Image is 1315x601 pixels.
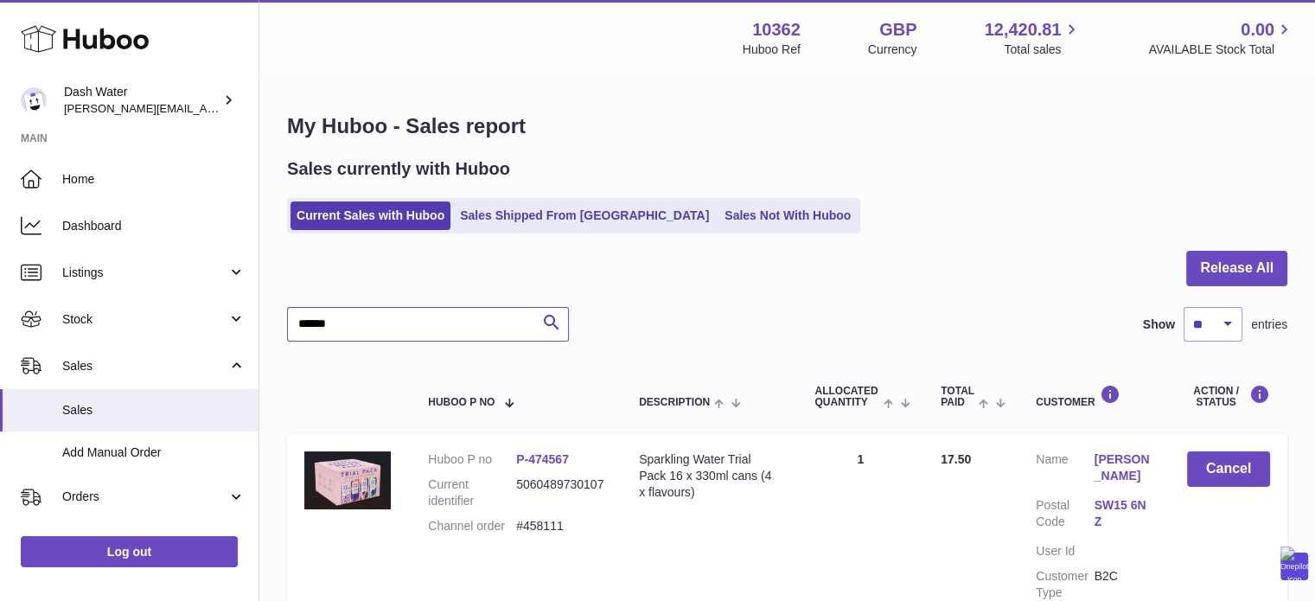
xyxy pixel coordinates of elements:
dd: #458111 [516,518,604,534]
span: ALLOCATED Quantity [814,386,878,408]
span: Total paid [941,386,974,408]
dt: Postal Code [1036,497,1094,534]
span: Sales [62,358,227,374]
h1: My Huboo - Sales report [287,112,1287,140]
span: Stock [62,311,227,328]
span: Orders [62,489,227,505]
span: Add Manual Order [62,444,246,461]
span: 12,420.81 [984,18,1061,42]
span: Total sales [1004,42,1081,58]
label: Show [1143,316,1175,333]
strong: 10362 [752,18,801,42]
a: 0.00 AVAILABLE Stock Total [1148,18,1294,58]
div: Dash Water [64,84,220,117]
span: Description [639,397,710,408]
img: 103621728051306.png [304,451,391,508]
span: Dashboard [62,218,246,234]
a: [PERSON_NAME] [1095,451,1152,484]
dt: Customer Type [1036,568,1094,601]
dt: Huboo P no [428,451,516,468]
button: Release All [1186,251,1287,286]
button: Cancel [1187,451,1270,487]
span: 0.00 [1241,18,1274,42]
span: AVAILABLE Stock Total [1148,42,1294,58]
img: james@dash-water.com [21,87,47,113]
div: Customer [1036,385,1152,408]
div: Sparkling Water Trial Pack 16 x 330ml cans (4 x flavours) [639,451,780,501]
span: Sales [62,402,246,419]
a: Sales Shipped From [GEOGRAPHIC_DATA] [454,201,715,230]
span: Home [62,171,246,188]
a: Log out [21,536,238,567]
div: Huboo Ref [743,42,801,58]
span: Huboo P no [428,397,495,408]
span: entries [1251,316,1287,333]
a: P-474567 [516,452,569,466]
dd: 5060489730107 [516,476,604,509]
dd: B2C [1095,568,1152,601]
dt: Name [1036,451,1094,489]
h2: Sales currently with Huboo [287,157,510,181]
a: 12,420.81 Total sales [984,18,1081,58]
dt: Channel order [428,518,516,534]
span: Listings [62,265,227,281]
span: [PERSON_NAME][EMAIL_ADDRESS][DOMAIN_NAME] [64,101,347,115]
div: Action / Status [1187,385,1270,408]
a: SW15 6NZ [1095,497,1152,530]
span: 17.50 [941,452,971,466]
div: Currency [868,42,917,58]
dt: User Id [1036,543,1094,559]
a: Current Sales with Huboo [290,201,450,230]
dt: Current identifier [428,476,516,509]
strong: GBP [879,18,916,42]
a: Sales Not With Huboo [718,201,857,230]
